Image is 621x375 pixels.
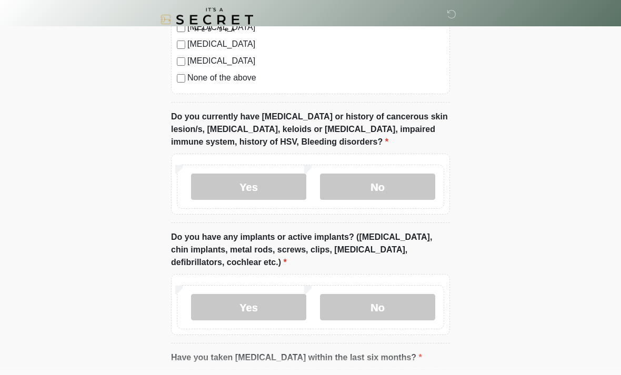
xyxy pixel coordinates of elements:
label: Yes [191,174,306,200]
label: [MEDICAL_DATA] [187,38,444,51]
label: [MEDICAL_DATA] [187,55,444,68]
label: No [320,174,435,200]
label: None of the above [187,72,444,85]
label: Do you currently have [MEDICAL_DATA] or history of cancerous skin lesion/s, [MEDICAL_DATA], keloi... [171,111,450,149]
img: It's A Secret Med Spa Logo [161,8,253,32]
input: [MEDICAL_DATA] [177,41,185,49]
label: Yes [191,295,306,321]
label: Do you have any implants or active implants? ([MEDICAL_DATA], chin implants, metal rods, screws, ... [171,231,450,269]
label: No [320,295,435,321]
label: Have you taken [MEDICAL_DATA] within the last six months? [171,352,422,364]
input: None of the above [177,75,185,83]
input: [MEDICAL_DATA] [177,58,185,66]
